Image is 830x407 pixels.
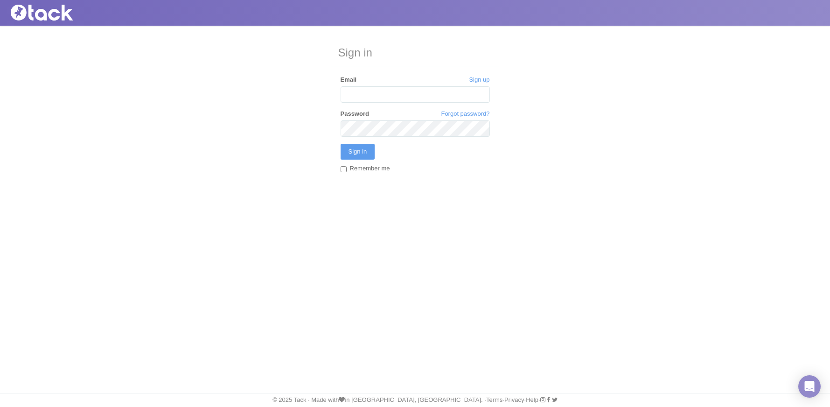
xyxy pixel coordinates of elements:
[441,110,489,118] a: Forgot password?
[331,40,499,66] h3: Sign in
[2,396,828,404] div: © 2025 Tack · Made with in [GEOGRAPHIC_DATA], [GEOGRAPHIC_DATA]. · · · ·
[341,164,390,174] label: Remember me
[341,144,375,160] input: Sign in
[341,110,369,118] label: Password
[798,375,821,398] div: Open Intercom Messenger
[504,396,524,403] a: Privacy
[486,396,502,403] a: Terms
[341,166,347,172] input: Remember me
[469,76,489,84] a: Sign up
[7,5,100,21] img: Tack
[341,76,357,84] label: Email
[526,396,538,403] a: Help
